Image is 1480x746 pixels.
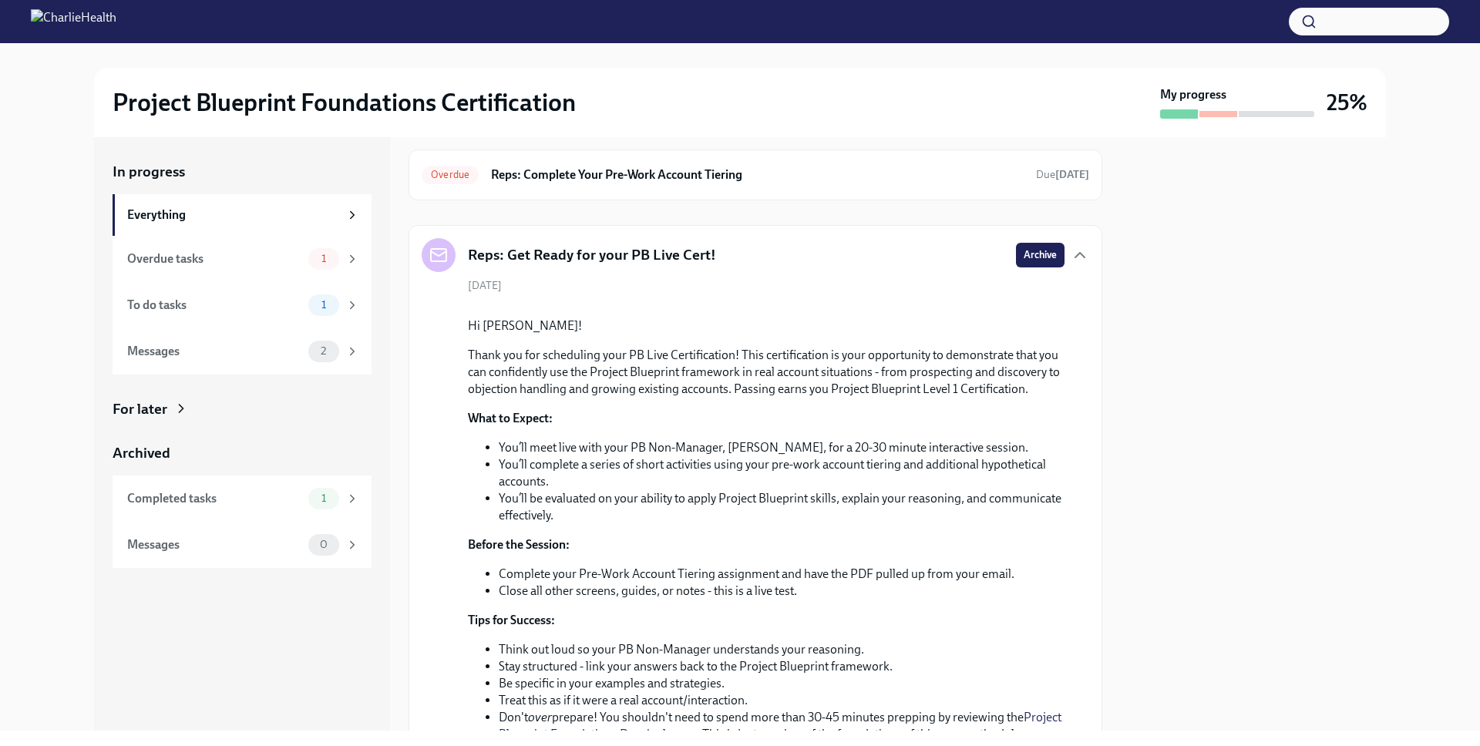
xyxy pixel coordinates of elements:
[127,207,339,223] div: Everything
[499,583,1065,600] li: Close all other screens, guides, or notes - this is a live test.
[127,536,302,553] div: Messages
[468,245,716,265] h5: Reps: Get Ready for your PB Live Cert!
[499,641,1065,658] li: Think out loud so your PB Non-Manager understands your reasoning.
[499,566,1065,583] li: Complete your Pre-Work Account Tiering assignment and have the PDF pulled up from your email.
[113,522,372,568] a: Messages0
[468,347,1065,398] p: Thank you for scheduling your PB Live Certification! This certification is your opportunity to de...
[499,675,1065,692] li: Be specific in your examples and strategies.
[127,250,302,267] div: Overdue tasks
[499,490,1065,524] li: You’ll be evaluated on your ability to apply Project Blueprint skills, explain your reasoning, an...
[31,9,116,34] img: CharlieHealth
[113,399,167,419] div: For later
[491,166,1024,183] h6: Reps: Complete Your Pre-Work Account Tiering
[468,537,570,552] strong: Before the Session:
[422,163,1089,187] a: OverdueReps: Complete Your Pre-Work Account TieringDue[DATE]
[113,282,372,328] a: To do tasks1
[468,613,555,627] strong: Tips for Success:
[113,399,372,419] a: For later
[127,490,302,507] div: Completed tasks
[312,299,335,311] span: 1
[113,328,372,375] a: Messages2
[1055,168,1089,181] strong: [DATE]
[468,278,502,293] span: [DATE]
[422,169,479,180] span: Overdue
[468,318,1065,334] p: Hi [PERSON_NAME]!
[312,253,335,264] span: 1
[312,492,335,504] span: 1
[113,87,576,118] h2: Project Blueprint Foundations Certification
[1036,167,1089,182] span: September 8th, 2025 12:00
[468,411,553,425] strong: What to Expect:
[499,692,1065,709] li: Treat this as if it were a real account/interaction.
[113,162,372,182] a: In progress
[1160,86,1226,103] strong: My progress
[113,475,372,522] a: Completed tasks1
[1327,89,1367,116] h3: 25%
[528,710,552,724] em: over
[499,456,1065,490] li: You’ll complete a series of short activities using your pre-work account tiering and additional h...
[499,658,1065,675] li: Stay structured - link your answers back to the Project Blueprint framework.
[1036,168,1089,181] span: Due
[113,236,372,282] a: Overdue tasks1
[311,539,337,550] span: 0
[113,194,372,236] a: Everything
[113,443,372,463] a: Archived
[127,297,302,314] div: To do tasks
[1024,247,1057,263] span: Archive
[127,343,302,360] div: Messages
[311,345,335,357] span: 2
[499,439,1065,456] li: You’ll meet live with your PB Non-Manager, [PERSON_NAME], for a 20-30 minute interactive session.
[1016,243,1065,267] button: Archive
